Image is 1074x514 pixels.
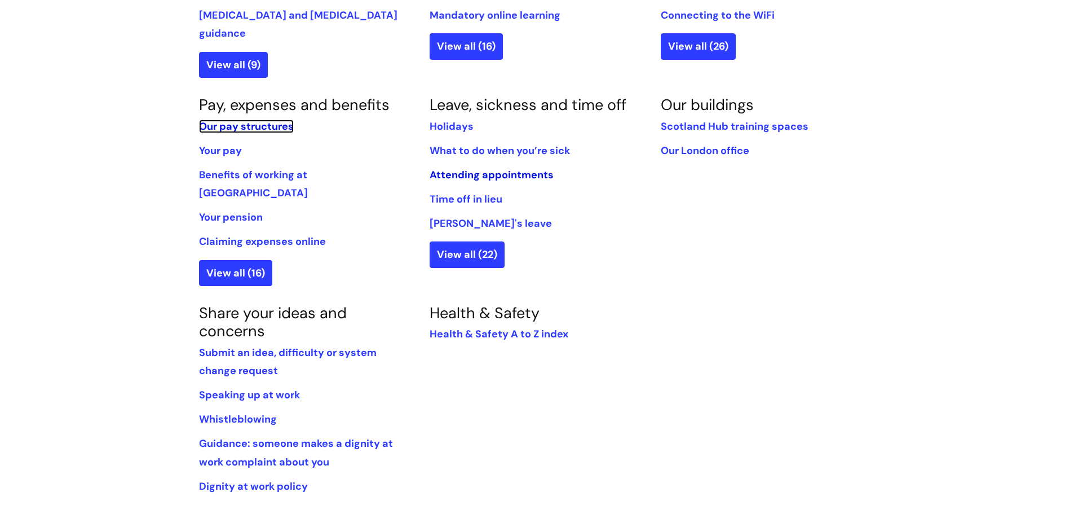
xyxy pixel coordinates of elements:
a: Claiming expenses online [199,235,326,248]
a: Your pension [199,210,263,224]
a: Leave, sickness and time off [430,95,626,115]
a: Mandatory online learning [430,8,560,22]
a: Guidance: someone makes a dignity at work complaint about you [199,437,393,468]
a: Time off in lieu [430,192,502,206]
a: [PERSON_NAME]'s leave [430,217,552,230]
a: View all (9) [199,52,268,78]
a: Health & Safety A to Z index [430,327,568,341]
a: Our buildings [661,95,754,115]
a: Holidays [430,120,474,133]
a: Benefits of working at [GEOGRAPHIC_DATA] [199,168,308,200]
a: Our pay structures [199,120,294,133]
a: Share your ideas and concerns [199,303,347,341]
a: What to do when you’re sick [430,144,570,157]
a: View all (22) [430,241,505,267]
a: [MEDICAL_DATA] and [MEDICAL_DATA] guidance [199,8,397,40]
a: View all (26) [661,33,736,59]
a: Your pay [199,144,242,157]
a: Submit an idea, difficulty or system change request [199,346,377,377]
a: Speaking up at work [199,388,300,402]
a: View all (16) [430,33,503,59]
a: Scotland Hub training spaces [661,120,808,133]
a: Attending appointments [430,168,554,182]
a: Health & Safety [430,303,540,323]
a: Connecting to the WiFi [661,8,775,22]
a: View all (16) [199,260,272,286]
a: Whistleblowing [199,412,277,426]
a: Our London office [661,144,749,157]
a: Pay, expenses and benefits [199,95,390,115]
a: Dignity at work policy [199,480,308,493]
